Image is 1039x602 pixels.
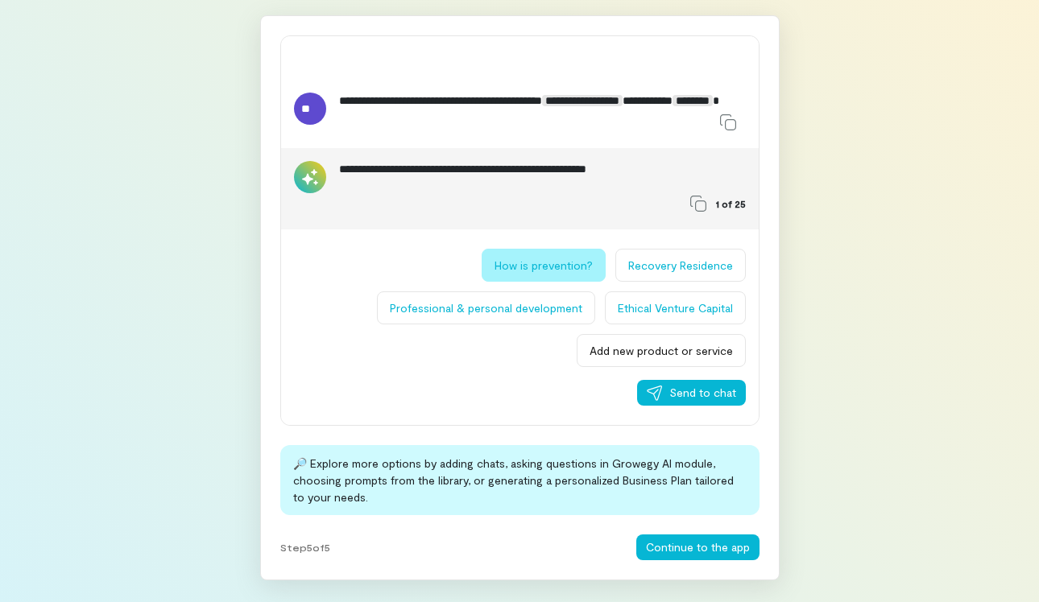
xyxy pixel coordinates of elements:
span: 1 of 25 [716,197,746,210]
button: How is prevention? [482,249,606,282]
button: Ethical Venture Capital [605,291,746,324]
button: Recovery Residence [615,249,746,282]
button: Continue to the app [636,534,760,560]
div: 🔎 Explore more options by adding chats, asking questions in Growegy AI module, choosing prompts f... [280,445,760,515]
span: Send to chat [669,385,736,401]
span: Step 5 of 5 [280,541,330,554]
button: Professional & personal development [377,291,595,324]
button: Add new product or service [577,334,746,367]
button: Send to chat [637,380,746,406]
